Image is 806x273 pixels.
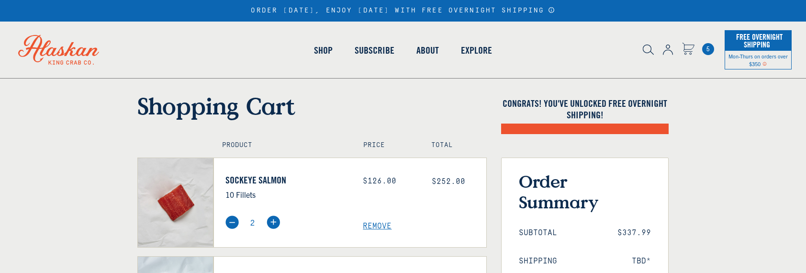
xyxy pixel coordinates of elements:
[267,216,280,229] img: plus
[519,228,557,238] span: Subtotal
[5,22,112,78] img: Alaskan King Crab Co. logo
[138,158,213,247] img: Sockeye Salmon - 10 Fillets
[225,188,349,201] p: 10 Fillets
[431,141,478,149] h4: Total
[643,45,654,55] img: search
[405,23,450,78] a: About
[519,171,651,212] h3: Order Summary
[363,222,486,231] a: Remove
[663,45,673,55] img: account
[137,92,487,120] h1: Shopping Cart
[222,141,343,149] h4: Product
[548,7,555,13] a: Announcement Bar Modal
[344,23,405,78] a: Subscribe
[225,174,349,186] a: Sockeye Salmon
[519,257,557,266] span: Shipping
[702,43,714,55] a: Cart
[728,53,788,67] span: Mon-Thurs on orders over $350
[363,177,417,186] div: $126.00
[450,23,503,78] a: Explore
[225,216,239,229] img: minus
[432,177,465,186] span: $252.00
[251,7,555,15] div: ORDER [DATE], ENJOY [DATE] WITH FREE OVERNIGHT SHIPPING
[303,23,344,78] a: Shop
[363,141,410,149] h4: Price
[501,98,669,121] h4: Congrats! You've unlocked FREE OVERNIGHT SHIPPING!
[617,228,651,238] span: $337.99
[682,43,694,57] a: Cart
[734,30,783,52] span: Free Overnight Shipping
[762,60,767,67] span: Shipping Notice Icon
[702,43,714,55] span: 5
